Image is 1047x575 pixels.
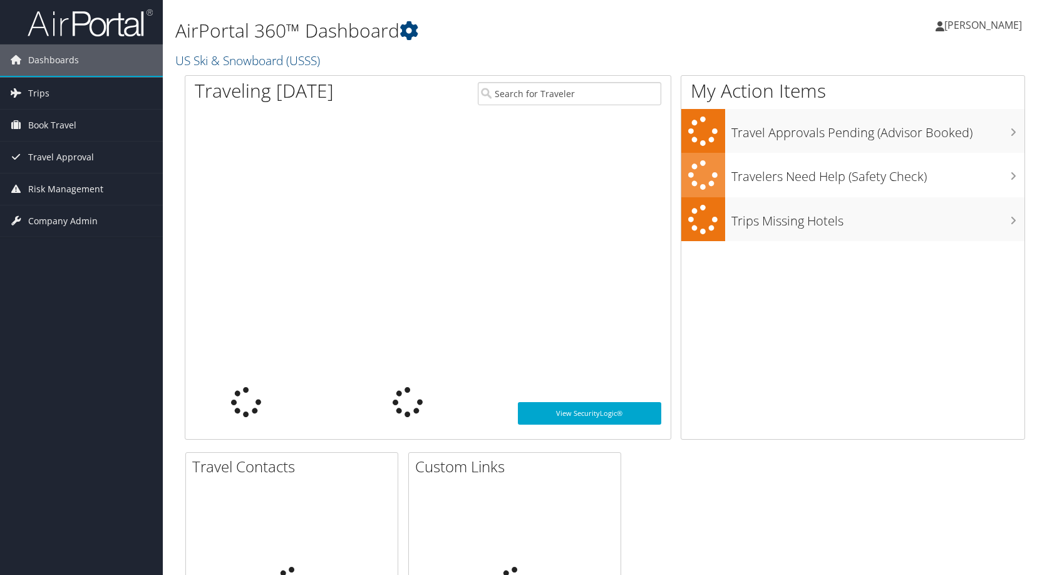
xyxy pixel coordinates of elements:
input: Search for Traveler [478,82,661,105]
span: Risk Management [28,174,103,205]
span: [PERSON_NAME] [944,18,1022,32]
a: Travel Approvals Pending (Advisor Booked) [681,109,1024,153]
h3: Travel Approvals Pending (Advisor Booked) [731,118,1024,142]
span: Book Travel [28,110,76,141]
span: Dashboards [28,44,79,76]
h1: My Action Items [681,78,1024,104]
a: View SecurityLogic® [518,402,661,425]
h3: Travelers Need Help (Safety Check) [731,162,1024,185]
h1: Traveling [DATE] [195,78,334,104]
a: US Ski & Snowboard (USSS) [175,52,323,69]
h2: Travel Contacts [192,456,398,477]
h2: Custom Links [415,456,621,477]
h3: Trips Missing Hotels [731,206,1024,230]
a: [PERSON_NAME] [936,6,1034,44]
img: airportal-logo.png [28,8,153,38]
span: Company Admin [28,205,98,237]
span: Travel Approval [28,142,94,173]
a: Travelers Need Help (Safety Check) [681,153,1024,197]
a: Trips Missing Hotels [681,197,1024,242]
h1: AirPortal 360™ Dashboard [175,18,748,44]
span: Trips [28,78,49,109]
